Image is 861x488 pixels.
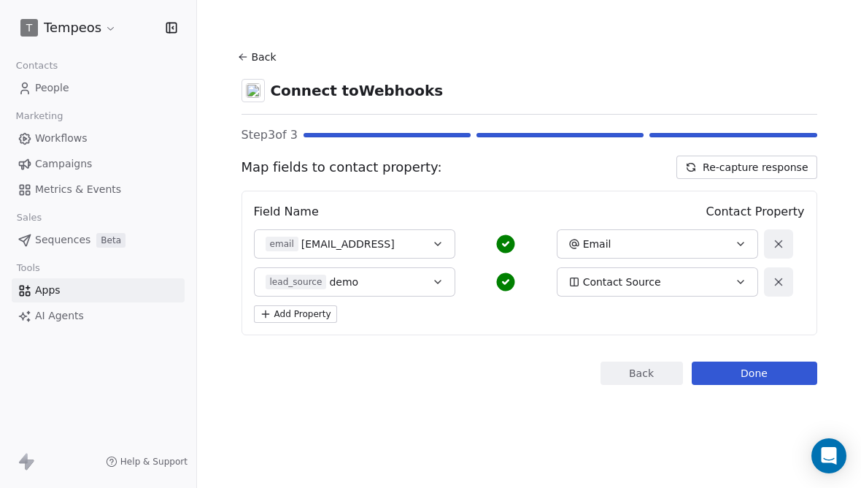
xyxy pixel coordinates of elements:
[12,178,185,202] a: Metrics & Events
[35,131,88,146] span: Workflows
[583,275,661,289] span: Contact Source
[44,18,101,37] span: Tempeos
[35,283,61,298] span: Apps
[26,20,33,35] span: T
[266,237,298,251] span: email
[35,308,84,324] span: AI Agents
[254,203,319,221] span: Field Name
[266,275,327,289] span: lead_source
[301,237,395,251] span: [EMAIL_ADDRESS]
[329,275,358,289] span: demo
[35,156,92,172] span: Campaigns
[35,80,69,96] span: People
[18,15,120,40] button: TTempeos
[10,257,46,279] span: Tools
[676,156,816,179] button: Re-capture response
[9,55,64,77] span: Contacts
[246,83,260,98] img: webhooks.svg
[12,278,185,302] a: Apps
[12,76,185,100] a: People
[254,305,337,323] button: Add Property
[12,126,185,150] a: Workflows
[9,105,69,127] span: Marketing
[601,362,683,385] button: Back
[236,44,282,70] button: Back
[811,438,846,473] div: Open Intercom Messenger
[12,152,185,176] a: Campaigns
[96,233,126,248] span: Beta
[271,80,444,101] span: Connect to Webhooks
[583,237,611,251] span: Email
[12,228,185,252] a: SequencesBeta
[35,182,121,197] span: Metrics & Events
[242,126,298,144] span: Step 3 of 3
[692,362,817,385] button: Done
[10,207,48,229] span: Sales
[12,304,185,328] a: AI Agents
[35,232,90,248] span: Sequences
[706,203,804,221] span: Contact Property
[120,456,188,468] span: Help & Support
[242,158,442,177] span: Map fields to contact property:
[106,456,188,468] a: Help & Support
